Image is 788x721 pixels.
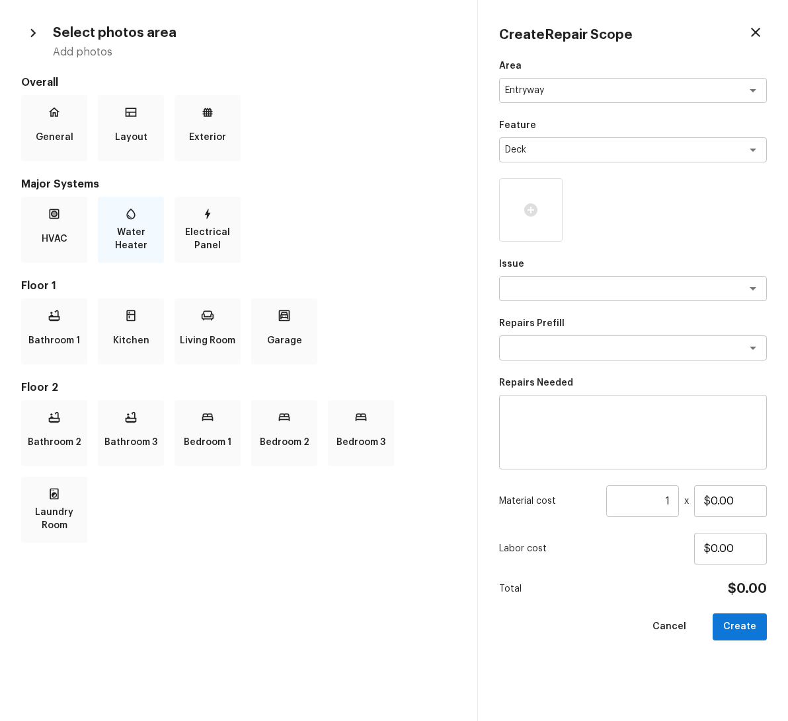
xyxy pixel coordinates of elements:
[53,24,177,42] h4: Select photos area
[21,279,456,293] h5: Floor 1
[713,613,767,640] button: Create
[499,317,767,330] p: Repairs Prefill
[100,226,161,252] p: Water Heater
[36,124,73,151] p: General
[184,429,231,456] p: Bedroom 1
[21,177,456,191] h5: Major Systems
[21,380,456,395] h5: Floor 2
[505,84,724,97] textarea: Entryway
[177,226,238,252] p: Electrical Panel
[499,257,767,271] p: Issue
[53,45,456,59] h5: Add photos
[744,141,762,159] button: Open
[180,327,235,354] p: Living Room
[267,327,302,354] p: Garage
[744,81,762,100] button: Open
[499,485,767,517] div: x
[499,59,767,73] p: Area
[28,429,81,456] p: Bathroom 2
[744,339,762,357] button: Open
[744,279,762,298] button: Open
[115,124,147,151] p: Layout
[499,582,522,596] p: Total
[113,327,149,354] p: Kitchen
[42,226,67,252] p: HVAC
[728,580,767,598] h4: $0.00
[499,26,633,44] h4: Create Repair Scope
[24,506,85,532] p: Laundry Room
[499,495,601,508] p: Material cost
[499,119,767,132] p: Feature
[21,75,456,90] h5: Overall
[499,542,694,555] p: Labor cost
[189,124,226,151] p: Exterior
[260,429,309,456] p: Bedroom 2
[336,429,385,456] p: Bedroom 3
[505,143,724,156] textarea: Deck
[499,376,767,390] p: Repairs Needed
[642,613,697,640] button: Cancel
[104,429,157,456] p: Bathroom 3
[28,327,80,354] p: Bathroom 1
